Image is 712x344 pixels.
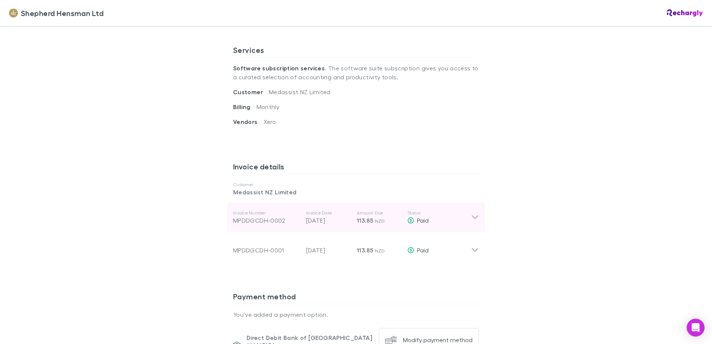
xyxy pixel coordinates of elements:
div: Invoice NumberMPDDGCDH-0002Invoice Date[DATE]Amount Due113.85 NZDStatusPaid [227,203,485,232]
span: 113.85 [357,246,373,254]
img: Rechargly Logo [667,9,703,17]
strong: Software subscription services [233,64,325,72]
p: [DATE] [306,216,351,225]
span: Vendors [233,118,264,125]
h3: Payment method [233,292,479,304]
p: . The software suite subscription gives you access to a curated selection of accounting and produ... [233,58,479,87]
span: Paid [417,217,429,224]
span: Xero [264,118,276,125]
div: MPDDGCDH-0002 [233,216,300,225]
span: Medassist NZ Limited [269,88,330,95]
h3: Invoice details [233,162,479,174]
p: Customer [233,182,479,188]
span: Customer [233,88,269,96]
span: Billing [233,103,257,111]
span: Paid [417,246,429,254]
span: Monthly [257,103,280,110]
p: You’ve added a payment option. [233,310,479,319]
p: [DATE] [306,246,351,255]
div: Modify payment method [403,336,473,344]
p: Invoice Date [306,210,351,216]
div: MPDDGCDH-0001[DATE]113.85 NZDPaid [227,232,485,262]
span: NZD [375,248,385,254]
div: MPDDGCDH-0001 [233,246,300,255]
img: Shepherd Hensman Ltd's Logo [9,9,18,17]
p: Invoice Number [233,210,300,216]
span: 113.85 [357,217,373,224]
div: Open Intercom Messenger [687,319,705,337]
span: NZD [375,218,385,224]
p: Status [407,210,471,216]
span: Shepherd Hensman Ltd [21,7,104,19]
p: Medassist NZ Limited [233,188,479,197]
h3: Services [233,45,479,57]
p: Amount Due [357,210,401,216]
